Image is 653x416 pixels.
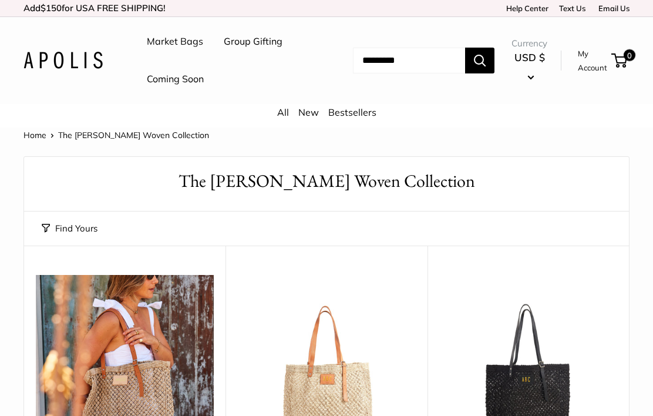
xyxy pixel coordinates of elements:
a: Help Center [502,4,548,13]
img: Apolis [23,52,103,69]
a: Bestsellers [328,106,376,118]
a: Market Bags [147,33,203,51]
a: Text Us [559,4,585,13]
a: All [277,106,289,118]
span: USD $ [514,51,545,63]
span: $150 [41,2,62,14]
h1: The [PERSON_NAME] Woven Collection [42,169,611,194]
a: My Account [578,46,607,75]
input: Search... [353,48,465,73]
a: Home [23,130,46,140]
nav: Breadcrumb [23,128,209,143]
a: 0 [612,53,627,68]
span: 0 [624,49,635,61]
a: New [298,106,319,118]
a: Group Gifting [224,33,282,51]
a: Coming Soon [147,71,204,88]
a: Email Us [594,4,630,13]
button: Find Yours [42,220,97,237]
span: Currency [511,35,547,52]
button: Search [465,48,494,73]
button: USD $ [511,48,547,86]
span: The [PERSON_NAME] Woven Collection [58,130,209,140]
